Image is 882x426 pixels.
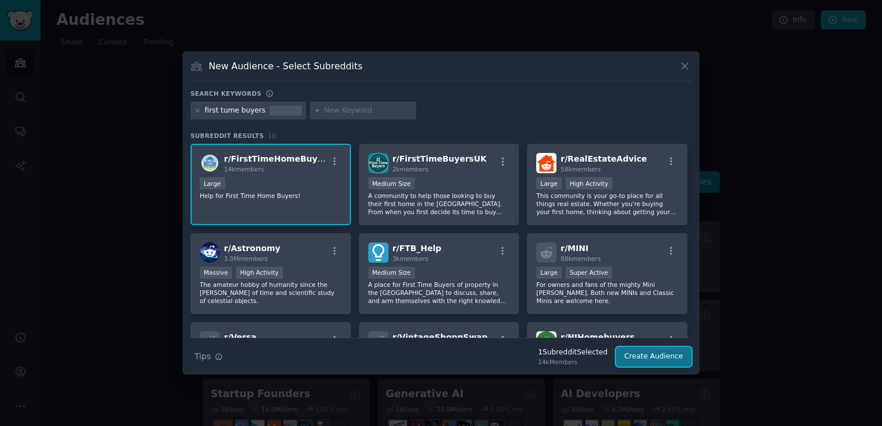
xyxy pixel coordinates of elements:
[200,177,225,189] div: Large
[368,281,510,305] p: A place for First Time Buyers of property in the [GEOGRAPHIC_DATA] to discuss, share, and arm the...
[536,177,562,189] div: Large
[538,347,607,358] div: 1 Subreddit Selected
[190,89,261,98] h3: Search keywords
[393,255,429,262] span: 3k members
[209,60,362,72] h3: New Audience - Select Subreddits
[190,346,227,367] button: Tips
[368,242,388,263] img: FTB_Help
[560,244,588,253] span: r/ MINI
[224,244,281,253] span: r/ Astronomy
[393,154,487,163] span: r/ FirstTimeBuyersUK
[616,347,692,367] button: Create Audience
[536,267,562,279] div: Large
[566,177,612,189] div: High Activity
[195,350,211,363] span: Tips
[200,267,232,279] div: Massive
[368,153,388,173] img: FirstTimeBuyersUK
[190,132,264,140] span: Subreddit Results
[536,331,556,352] img: NJHomebuyers
[393,332,488,342] span: r/ VintageShopnSwap
[200,242,220,263] img: Astronomy
[205,106,266,116] div: first tume buyers
[393,166,429,173] span: 2k members
[393,244,442,253] span: r/ FTB_Help
[324,106,412,116] input: New Keyword
[268,132,276,139] span: 10
[200,192,342,200] p: Help for First Time Home Buyers!
[566,267,612,279] div: Super Active
[536,192,678,216] p: This community is your go-to place for all things real estate. Whether you're buying your first h...
[536,281,678,305] p: For owners and fans of the mighty Mini [PERSON_NAME]. Both new MINIs and Classic Minis are welcom...
[224,255,268,262] span: 3.0M members
[224,332,256,342] span: r/ Versa
[200,153,220,173] img: FirstTimeHomeBuyers
[538,358,607,366] div: 14k Members
[224,154,332,163] span: r/ FirstTimeHomeBuyers
[236,267,283,279] div: High Activity
[368,177,415,189] div: Medium Size
[560,255,600,262] span: 88k members
[200,281,342,305] p: The amateur hobby of humanity since the [PERSON_NAME] of time and scientific study of celestial o...
[224,166,264,173] span: 14k members
[536,153,556,173] img: RealEstateAdvice
[368,192,510,216] p: A community to help those looking to buy their first home in the [GEOGRAPHIC_DATA]. From when you...
[368,267,415,279] div: Medium Size
[560,154,646,163] span: r/ RealEstateAdvice
[560,166,600,173] span: 58k members
[560,332,634,342] span: r/ NJHomebuyers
